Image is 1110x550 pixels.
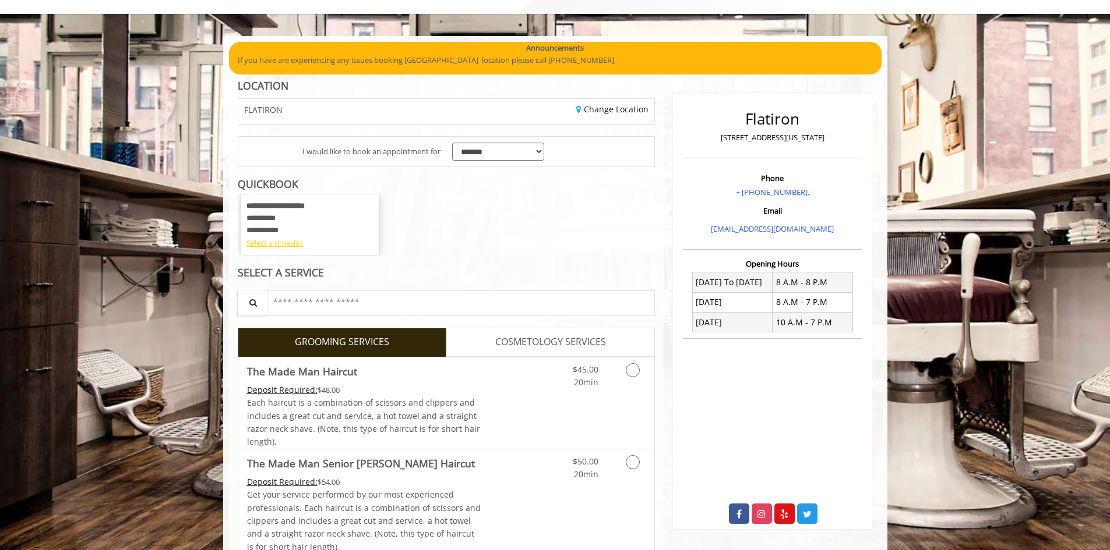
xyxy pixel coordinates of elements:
[574,377,598,388] span: 20min
[247,397,480,447] span: Each haircut is a combination of scissors and clippers and includes a great cut and service, a ho...
[238,54,873,66] p: If you have are experiencing any issues booking [GEOGRAPHIC_DATA] location please call [PHONE_NUM...
[686,174,859,182] h3: Phone
[526,42,584,54] b: Announcements
[573,456,598,467] span: $50.00
[247,476,318,487] span: This service needs some Advance to be paid before we block your appointment
[736,187,809,197] a: + [PHONE_NUMBER].
[576,104,649,115] a: Change Location
[683,260,862,268] h3: Opening Hours
[247,363,357,379] b: The Made Man Haircut
[295,335,389,350] span: GROOMING SERVICES
[692,313,773,332] td: [DATE]
[237,290,267,316] button: Service Search
[244,105,283,114] span: FLATIRON
[247,384,318,395] span: This service needs some Advance to be paid before we block your appointment
[686,111,859,127] h2: Flatiron
[247,384,481,396] div: $48.00
[773,272,853,292] td: 8 A.M - 8 P.M
[238,267,656,278] div: SELECT A SERVICE
[247,455,475,471] b: The Made Man Senior [PERSON_NAME] Haircut
[574,469,598,480] span: 20min
[686,132,859,144] p: [STREET_ADDRESS][US_STATE]
[773,292,853,312] td: 8 A.M - 7 P.M
[246,237,373,249] div: Select a timeslot
[238,79,288,93] b: LOCATION
[773,313,853,332] td: 10 A.M - 7 P.M
[495,335,606,350] span: COSMETOLOGY SERVICES
[692,292,773,312] td: [DATE]
[238,177,298,191] b: QUICKBOOK
[711,223,834,234] a: [EMAIL_ADDRESS][DOMAIN_NAME]
[302,146,441,158] span: I would like to book an appointment for
[247,476,481,488] div: $54.00
[692,272,773,292] td: [DATE] To [DATE]
[686,207,859,215] h3: Email
[573,364,598,375] span: $45.00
